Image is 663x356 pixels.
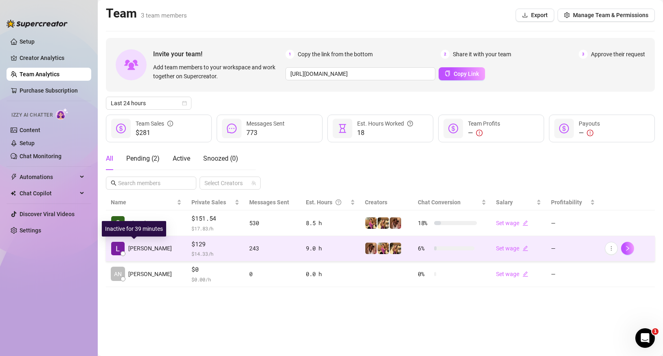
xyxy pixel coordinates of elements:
[338,124,347,133] span: hourglass
[357,119,413,128] div: Est. Hours Worked
[298,50,373,59] span: Copy the link from the bottom
[153,49,285,59] span: Invite your team!
[365,217,377,229] img: Daniela
[20,153,61,159] a: Chat Monitoring
[20,127,40,133] a: Content
[579,128,600,138] div: —
[441,50,450,59] span: 2
[522,245,528,251] span: edit
[516,9,554,22] button: Export
[579,50,588,59] span: 3
[306,244,355,253] div: 9.0 h
[587,130,593,136] span: exclamation-circle
[522,220,528,226] span: edit
[227,124,237,133] span: message
[249,219,296,228] div: 530
[591,50,645,59] span: Approve their request
[191,199,226,206] span: Private Sales
[559,124,569,133] span: dollar-circle
[306,270,355,279] div: 0.0 h
[20,38,35,45] a: Setup
[20,170,77,184] span: Automations
[126,154,160,164] div: Pending ( 2 )
[573,12,648,18] span: Manage Team & Permissions
[167,119,173,128] span: info-circle
[306,198,349,207] div: Est. Hours
[106,154,113,164] div: All
[249,270,296,279] div: 0
[141,12,187,19] span: 3 team members
[357,128,413,138] span: 18
[128,244,172,253] span: [PERSON_NAME]
[360,195,413,210] th: Creators
[118,179,185,188] input: Search members
[114,270,122,279] span: AN
[608,245,614,251] span: more
[20,51,85,64] a: Creator Analytics
[635,328,655,348] iframe: Intercom live chat
[625,245,630,251] span: right
[11,174,17,180] span: thunderbolt
[111,180,116,186] span: search
[468,128,500,138] div: —
[378,217,389,229] img: *ੈ˚daniela*ੈ
[407,119,413,128] span: question-circle
[306,219,355,228] div: 8.5 h
[418,219,431,228] span: 18 %
[111,97,187,109] span: Last 24 hours
[153,63,282,81] span: Add team members to your workspace and work together on Supercreator.
[448,124,458,133] span: dollar-circle
[182,101,187,106] span: calendar
[558,9,655,22] button: Manage Team & Permissions
[246,120,285,127] span: Messages Sent
[496,245,528,252] a: Set wageedit
[522,271,528,277] span: edit
[496,271,528,277] a: Set wageedit
[378,243,389,254] img: Daniela
[20,227,41,234] a: Settings
[418,244,431,253] span: 6 %
[445,71,450,76] span: copy
[191,224,239,232] span: $ 17.83 /h
[191,265,239,274] span: $0
[546,261,600,287] td: —
[173,155,190,162] span: Active
[285,50,294,59] span: 1
[203,155,238,162] span: Snoozed ( 0 )
[249,244,296,253] div: 243
[453,50,511,59] span: Share it with your team
[496,199,513,206] span: Salary
[106,6,187,21] h2: Team
[20,140,35,146] a: Setup
[522,12,528,18] span: download
[20,211,75,217] a: Discover Viral Videos
[249,199,289,206] span: Messages Sent
[128,219,153,228] span: Oloyede I.
[136,128,173,138] span: $281
[20,187,77,200] span: Chat Copilot
[7,20,68,28] img: logo-BBDzfeDw.svg
[106,195,187,210] th: Name
[390,243,401,254] img: *ੈ˚daniela*ੈ
[418,199,461,206] span: Chat Conversion
[476,130,483,136] span: exclamation-circle
[111,242,125,255] img: Laurence Laulit…
[20,71,59,77] a: Team Analytics
[564,12,570,18] span: setting
[191,239,239,249] span: $129
[111,216,125,230] img: Oloyede Ilias O…
[191,250,239,258] span: $ 14.33 /h
[111,198,175,207] span: Name
[496,220,528,226] a: Set wageedit
[390,217,401,229] img: ˚｡୨୧˚Quinn˚୨୧｡˚
[128,270,172,279] span: [PERSON_NAME]
[365,243,377,254] img: ˚｡୨୧˚Quinn˚୨୧｡˚
[11,190,16,196] img: Chat Copilot
[56,108,68,120] img: AI Chatter
[251,181,256,186] span: team
[336,198,341,207] span: question-circle
[454,71,479,77] span: Copy Link
[652,328,659,335] span: 1
[546,236,600,262] td: —
[191,275,239,283] span: $ 0.00 /h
